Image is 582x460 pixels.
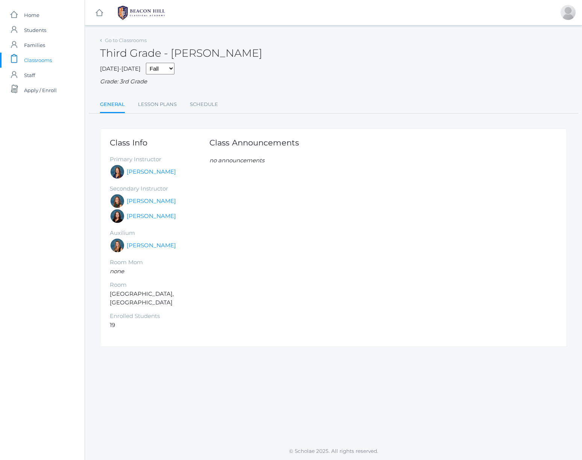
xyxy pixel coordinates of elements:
span: Staff [24,68,35,83]
span: Classrooms [24,53,52,68]
li: 19 [110,321,209,330]
h5: Room [110,282,209,288]
h1: Class Info [110,138,209,147]
a: Lesson Plans [138,97,177,112]
a: Go to Classrooms [105,37,147,43]
h5: Auxilium [110,230,209,236]
div: Dennis Mesick [561,5,576,20]
div: Lori Webster [110,164,125,179]
div: Andrea Deutsch [110,194,125,209]
a: [PERSON_NAME] [127,168,176,176]
span: Apply / Enroll [24,83,57,98]
em: none [110,268,124,275]
div: Katie Watters [110,209,125,224]
span: Home [24,8,39,23]
a: [PERSON_NAME] [127,212,176,221]
h2: Third Grade - [PERSON_NAME] [100,47,262,59]
a: [PERSON_NAME] [127,241,176,250]
h1: Class Announcements [209,138,299,147]
h5: Secondary Instructor [110,186,209,192]
em: no announcements [209,157,264,164]
a: General [100,97,125,113]
h5: Primary Instructor [110,156,209,163]
div: [GEOGRAPHIC_DATA], [GEOGRAPHIC_DATA] [110,138,209,330]
div: Grade: 3rd Grade [100,77,567,86]
p: © Scholae 2025. All rights reserved. [85,447,582,455]
div: Juliana Fowler [110,238,125,253]
h5: Room Mom [110,259,209,266]
span: Families [24,38,45,53]
span: [DATE]-[DATE] [100,65,141,72]
a: Schedule [190,97,218,112]
span: Students [24,23,46,38]
img: BHCALogos-05-308ed15e86a5a0abce9b8dd61676a3503ac9727e845dece92d48e8588c001991.png [113,3,170,22]
a: [PERSON_NAME] [127,197,176,206]
h5: Enrolled Students [110,313,209,319]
